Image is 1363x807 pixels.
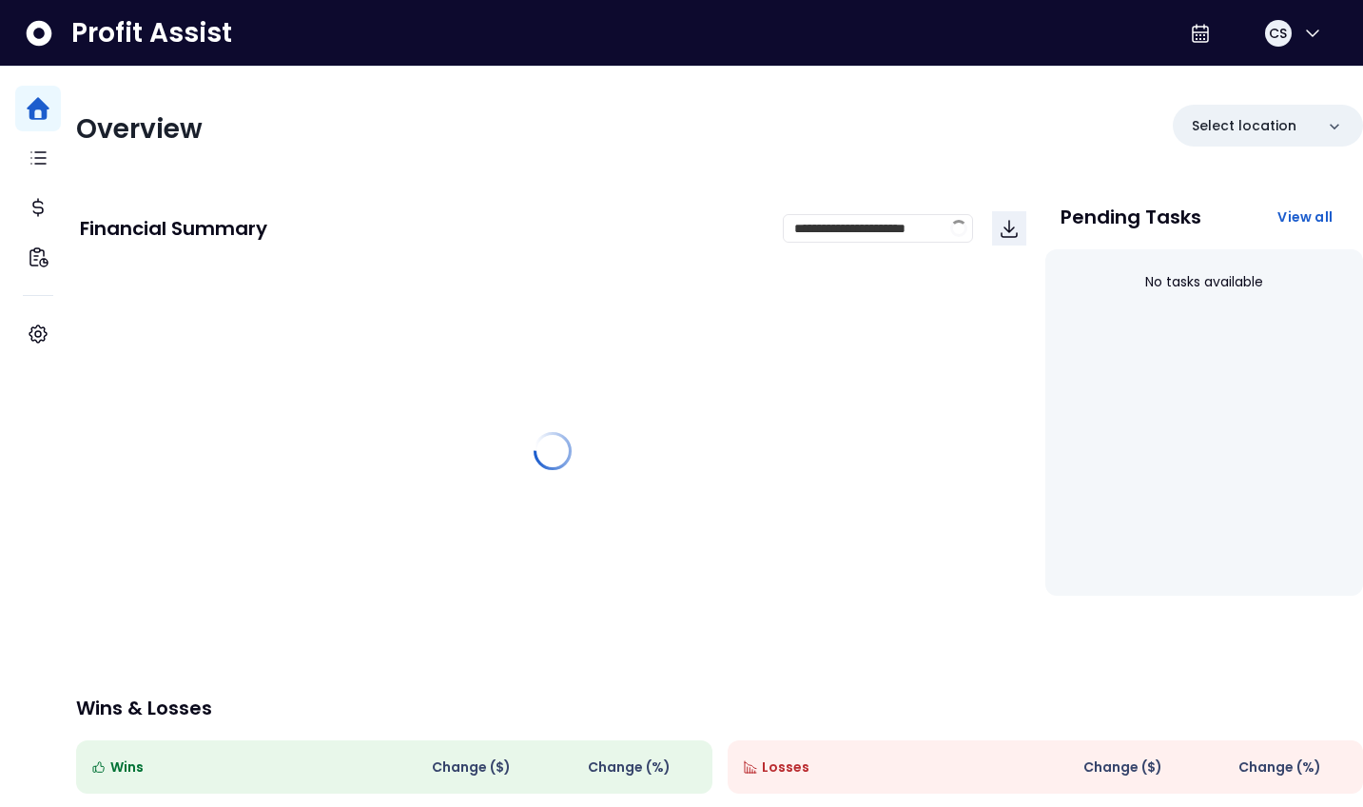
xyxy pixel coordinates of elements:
span: Change ( $ ) [432,758,511,777]
span: Change (%) [588,758,671,777]
span: Profit Assist [71,16,232,50]
button: View all [1262,200,1348,234]
p: Select location [1192,116,1296,136]
span: View all [1277,207,1333,226]
p: Pending Tasks [1061,207,1201,226]
span: Overview [76,110,203,148]
button: Download [992,211,1026,246]
p: Financial Summary [80,219,267,238]
span: CS [1269,24,1287,43]
span: Wins [110,758,144,777]
div: No tasks available [1061,257,1348,307]
span: Change (%) [1238,758,1321,777]
p: Wins & Losses [76,699,1363,718]
span: Losses [762,758,809,777]
span: Change ( $ ) [1083,758,1162,777]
